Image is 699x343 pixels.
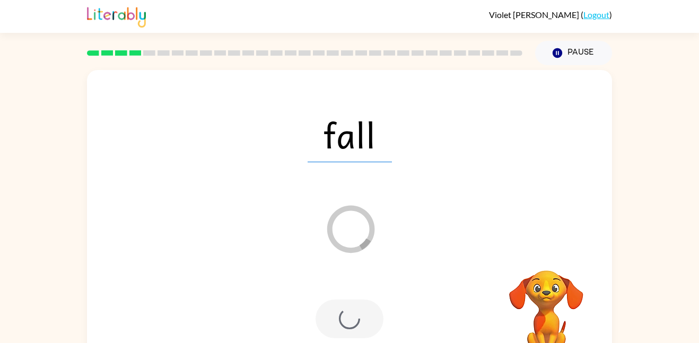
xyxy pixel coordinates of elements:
span: fall [308,107,392,162]
button: Pause [535,41,612,65]
span: Violet [PERSON_NAME] [489,10,581,20]
a: Logout [583,10,609,20]
div: ( ) [489,10,612,20]
img: Literably [87,4,146,28]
